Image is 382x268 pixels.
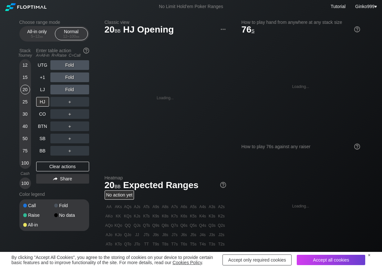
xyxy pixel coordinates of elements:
div: Clear actions [36,162,89,171]
div: Q4s [198,221,207,230]
div: 30 [20,109,30,119]
div: AA [105,202,114,211]
div: 50 [20,134,30,143]
div: Accept all cookies [297,255,365,265]
div: 75 [20,146,30,156]
div: Q6s [180,221,189,230]
img: help.32db89a4.svg [354,26,361,33]
div: 92s [217,249,226,258]
span: s [252,27,254,34]
div: AQs [123,202,132,211]
div: All-in only [22,28,52,40]
div: KTs [142,212,151,221]
div: 15 [20,72,30,82]
div: T5s [189,240,198,249]
div: A4s [198,202,207,211]
div: K3s [208,212,217,221]
div: Color legend [19,189,89,199]
div: QQ [123,221,132,230]
div: AQo [105,221,114,230]
div: ＋ [50,97,89,107]
img: help.32db89a4.svg [220,181,227,188]
span: 20 [104,25,122,35]
div: 99 [151,249,160,258]
div: QJs [133,221,142,230]
div: No Limit Hold’em Poker Ranges [149,4,233,11]
img: Floptimal logo [5,3,46,11]
div: T2s [217,240,226,249]
div: T6s [180,240,189,249]
h2: Heatmap [105,175,226,180]
div: CO [36,109,49,119]
div: Q3s [208,221,217,230]
div: J6s [180,230,189,239]
div: 93s [208,249,217,258]
div: J4s [198,230,207,239]
div: 12 – 100 [58,34,85,39]
div: No action yet [105,190,134,200]
div: BB [36,146,49,156]
div: Enter table action [36,45,89,60]
div: Raise [23,213,54,217]
h2: Classic view [105,20,226,25]
div: A6s [180,202,189,211]
img: share.864f2f62.svg [53,177,57,181]
div: Fold [50,60,89,70]
div: Q9s [151,221,160,230]
span: 20 [104,180,122,191]
div: 12 [20,60,30,70]
div: ＋ [50,109,89,119]
div: All-in [23,223,54,227]
div: Cash [17,171,34,176]
div: Fold [50,72,89,82]
div: J8s [161,230,170,239]
span: HJ Opening [122,25,175,35]
div: +1 [36,72,49,82]
div: UTG [36,60,49,70]
div: ATs [142,202,151,211]
h2: Choose range mode [19,20,89,25]
div: A9s [151,202,160,211]
h2: How to play hand from anywhere at any stack size [242,20,360,25]
div: A9o [105,249,114,258]
div: 97s [170,249,179,258]
div: 5 – 12 [24,34,51,39]
img: help.32db89a4.svg [354,143,361,150]
div: T9o [142,249,151,258]
div: TT [142,240,151,249]
div: By clicking "Accept All Cookies", you agree to the storing of cookies on your device to provide c... [12,255,218,265]
div: T9s [151,240,160,249]
a: Tutorial [331,4,346,9]
div: 96s [180,249,189,258]
div: K7s [170,212,179,221]
span: Ginko999 [355,4,375,9]
div: KJo [114,230,123,239]
div: QTo [123,240,132,249]
div: KJs [133,212,142,221]
div: 100 [20,158,30,168]
div: K5s [189,212,198,221]
div: × [368,253,370,258]
div: K9s [151,212,160,221]
div: Fold [50,85,89,94]
div: A3s [208,202,217,211]
span: bb [115,27,121,34]
div: Q2s [217,221,226,230]
div: K2s [217,212,226,221]
div: SB [36,134,49,143]
div: J7s [170,230,179,239]
div: Loading... [292,84,309,89]
div: J3s [208,230,217,239]
div: Fold [54,203,85,208]
div: Q9o [123,249,132,258]
div: ＋ [50,121,89,131]
div: Normal [57,28,86,40]
div: AKo [105,212,114,221]
div: AJo [105,230,114,239]
div: BTN [36,121,49,131]
div: JJ [133,230,142,239]
span: bb [115,182,121,189]
div: KQo [114,221,123,230]
div: Share [36,174,89,184]
div: K6s [180,212,189,221]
